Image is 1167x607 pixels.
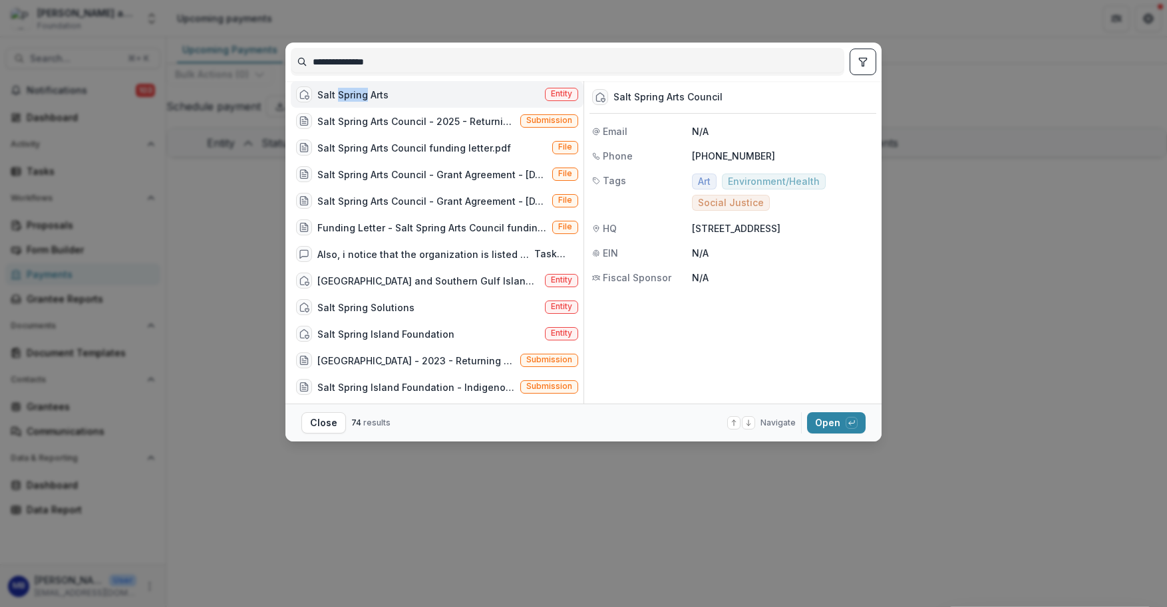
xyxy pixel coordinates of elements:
[317,88,389,102] div: Salt Spring Arts
[603,124,627,138] span: Email
[526,116,572,125] span: Submission
[317,354,515,368] div: [GEOGRAPHIC_DATA] - 2023 - Returning Grantee Application
[317,247,529,261] div: Also, i notice that the organization is listed as Convergence Art Festival. the organization is S...
[698,176,711,187] span: Art
[558,222,572,231] span: File
[692,221,874,235] p: [STREET_ADDRESS]
[534,249,578,260] span: Task comment
[603,221,617,235] span: HQ
[692,246,874,260] p: N/A
[728,176,820,187] span: Environment/Health
[317,141,511,155] div: Salt Spring Arts Council funding letter.pdf
[558,169,572,178] span: File
[603,149,633,163] span: Phone
[760,417,796,429] span: Navigate
[551,275,572,285] span: Entity
[317,380,515,394] div: Salt Spring Island Foundation - Indigenous Priorities Fund
[317,194,547,208] div: Salt Spring Arts Council - Grant Agreement - [DATE].pdf
[603,271,671,285] span: Fiscal Sponsor
[850,49,876,75] button: toggle filters
[317,221,547,235] div: Funding Letter - Salt Spring Arts Council funding letter.pdf
[603,246,618,260] span: EIN
[526,355,572,364] span: Submission
[698,197,764,209] span: Social Justice
[317,114,515,128] div: Salt Spring Arts Council - 2025 - Returning Grantee Application (GOS)
[558,142,572,152] span: File
[551,328,572,338] span: Entity
[317,168,547,182] div: Salt Spring Arts Council - Grant Agreement - [DATE].pdf
[807,412,866,433] button: Open
[526,382,572,391] span: Submission
[551,89,572,98] span: Entity
[692,124,874,138] p: N/A
[301,412,346,433] button: Close
[351,418,361,427] span: 74
[692,149,874,163] p: [PHONE_NUMBER]
[317,301,415,314] div: Salt Spring Solutions
[317,327,454,341] div: Salt Spring Island Foundation
[692,271,874,285] p: N/A
[363,418,391,427] span: results
[558,195,572,205] span: File
[551,302,572,311] span: Entity
[317,274,540,288] div: [GEOGRAPHIC_DATA] and Southern Gulf Islands Community Services Society
[613,92,723,103] div: Salt Spring Arts Council
[603,174,626,187] span: Tags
